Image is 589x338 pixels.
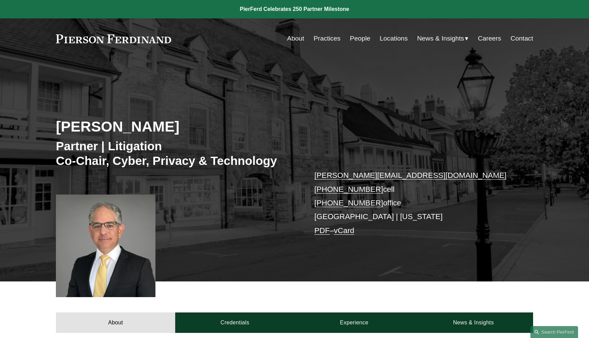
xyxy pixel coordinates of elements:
a: Credentials [175,312,294,333]
a: Search this site [530,326,578,338]
a: [PERSON_NAME][EMAIL_ADDRESS][DOMAIN_NAME] [314,171,507,180]
a: Contact [511,32,533,45]
a: vCard [334,226,354,235]
a: [PHONE_NUMBER] [314,185,383,194]
a: Practices [314,32,341,45]
a: News & Insights [414,312,533,333]
a: [PHONE_NUMBER] [314,199,383,207]
p: cell office [GEOGRAPHIC_DATA] | [US_STATE] – [314,169,513,237]
a: About [287,32,304,45]
a: Locations [380,32,408,45]
span: News & Insights [417,33,464,45]
h2: [PERSON_NAME] [56,118,294,135]
a: About [56,312,175,333]
a: folder dropdown [417,32,469,45]
a: PDF [314,226,330,235]
h3: Partner | Litigation Co-Chair, Cyber, Privacy & Technology [56,139,294,168]
a: Experience [294,312,414,333]
a: People [350,32,371,45]
a: Careers [478,32,501,45]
